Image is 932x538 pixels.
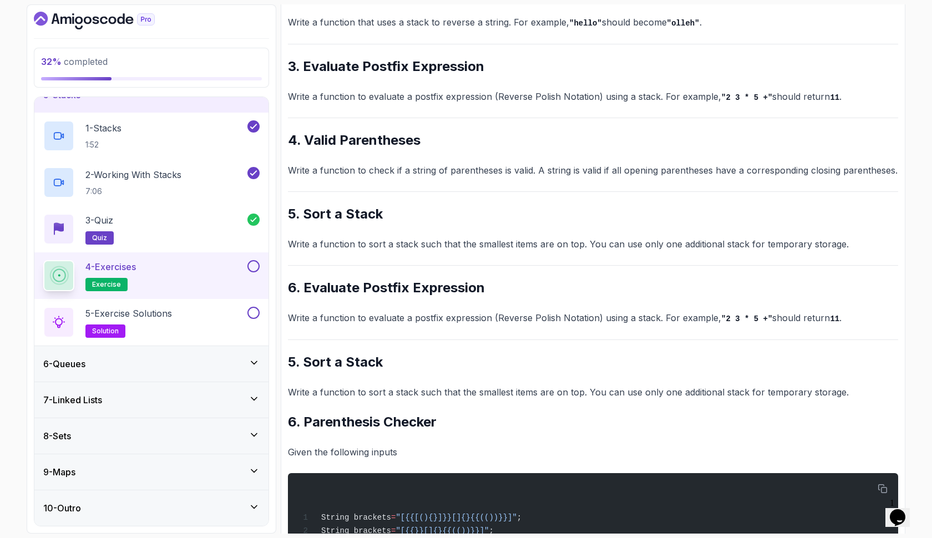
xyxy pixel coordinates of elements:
button: 5-Exercise Solutionssolution [43,307,260,338]
p: Write a function to evaluate a postfix expression (Reverse Polish Notation) using a stack. For ex... [288,89,898,105]
p: Write a function to sort a stack such that the smallest items are on top. You can use only one ad... [288,236,898,252]
button: 2-Working With Stacks7:06 [43,167,260,198]
code: "2 3 * 5 +" [721,314,772,323]
code: 11 [830,93,839,102]
h2: 3. Evaluate Postfix Expression [288,58,898,75]
h3: 6 - Queues [43,357,85,370]
h2: 5. Sort a Stack [288,205,898,223]
h3: 10 - Outro [43,501,81,515]
p: Write a function that uses a stack to reverse a string. For example, should become . [288,14,898,31]
h3: 9 - Maps [43,465,75,479]
p: 1 - Stacks [85,121,121,135]
span: solution [92,327,119,336]
span: completed [41,56,108,67]
button: 1-Stacks1:52 [43,120,260,151]
span: String brackets [321,513,391,522]
h2: 6. Parenthesis Checker [288,413,898,431]
button: 10-Outro [34,490,269,526]
span: quiz [92,234,107,242]
p: 5 - Exercise Solutions [85,307,172,320]
code: 11 [830,314,839,323]
h2: 4. Valid Parentheses [288,131,898,149]
h3: 7 - Linked Lists [43,393,102,407]
span: 32 % [41,56,62,67]
button: 6-Queues [34,346,269,382]
button: 8-Sets [34,418,269,454]
iframe: chat widget [885,494,921,527]
p: 7:06 [85,186,181,197]
p: Given the following inputs [288,444,898,460]
span: ; [489,526,493,535]
p: Write a function to sort a stack such that the smallest items are on top. You can use only one ad... [288,384,898,400]
span: = [391,526,396,535]
span: String brackets [321,526,391,535]
span: exercise [92,280,121,289]
code: "olleh" [667,19,700,28]
button: 3-Quizquiz [43,214,260,245]
span: "[{{}}[]{}{{(())}}]" [396,526,489,535]
code: "2 3 * 5 +" [721,93,772,102]
span: = [391,513,396,522]
span: ; [517,513,521,522]
p: 4 - Exercises [85,260,136,273]
h2: 5. Sort a Stack [288,353,898,371]
button: 7-Linked Lists [34,382,269,418]
h2: 6. Evaluate Postfix Expression [288,279,898,297]
p: Write a function to check if a string of parentheses is valid. A string is valid if all opening p... [288,163,898,178]
p: 3 - Quiz [85,214,113,227]
button: 4-Exercisesexercise [43,260,260,291]
p: 2 - Working With Stacks [85,168,181,181]
h3: 8 - Sets [43,429,71,443]
button: 9-Maps [34,454,269,490]
p: Write a function to evaluate a postfix expression (Reverse Polish Notation) using a stack. For ex... [288,310,898,326]
p: 1:52 [85,139,121,150]
code: "hello" [569,19,602,28]
span: "[{{[(){}]}}[]{}{{(())}}]" [396,513,516,522]
a: Dashboard [34,12,180,29]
